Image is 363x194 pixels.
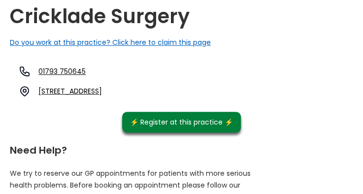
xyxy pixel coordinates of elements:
a: ⚡️ Register at this practice ⚡️ [122,112,241,132]
img: practice location icon [19,85,31,97]
a: Do you work at this practice? Click here to claim this page [10,37,211,47]
h2: Cricklade Surgery [10,5,190,28]
div: Need Help? [10,140,353,155]
div: ⚡️ Register at this practice ⚡️ [130,117,233,128]
a: [STREET_ADDRESS] [38,86,102,96]
a: 01793 750645 [38,66,86,76]
img: telephone icon [19,65,31,77]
